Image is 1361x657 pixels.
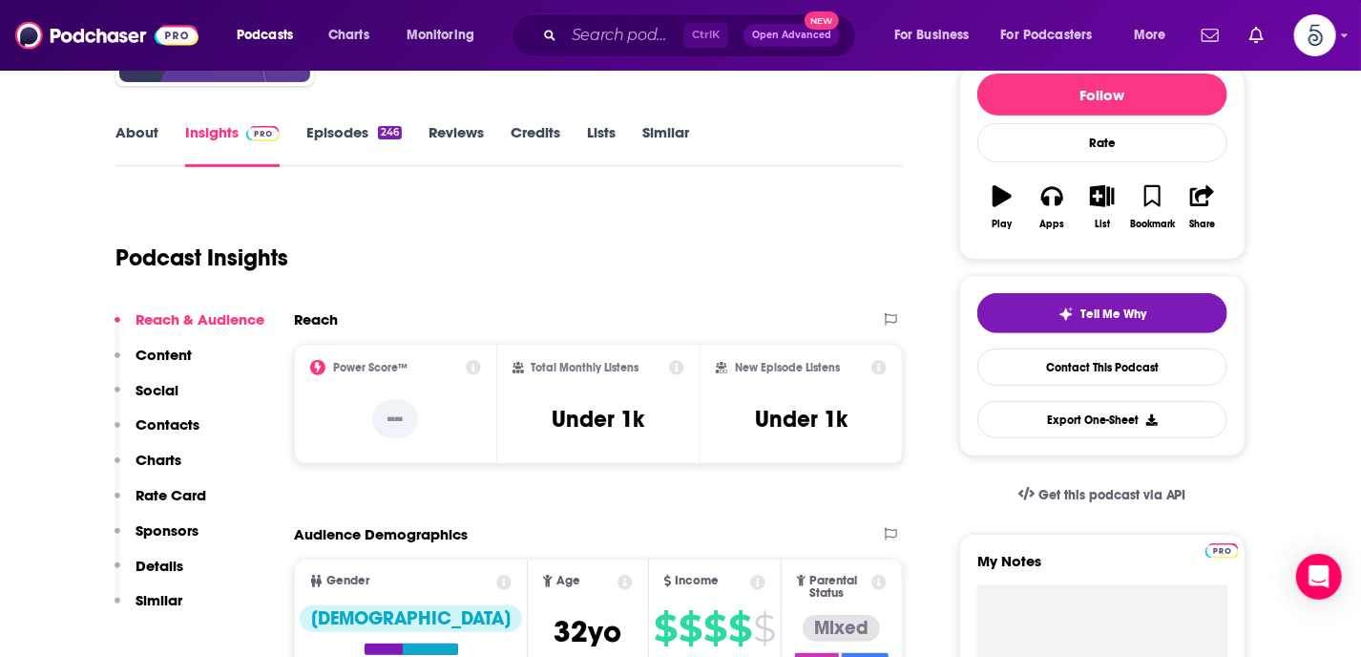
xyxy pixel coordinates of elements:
[115,244,288,272] h1: Podcast Insights
[977,349,1227,386] a: Contact This Podcast
[393,20,499,51] button: open menu
[136,310,264,328] p: Reach & Audience
[316,20,381,51] a: Charts
[136,381,178,399] p: Social
[511,123,560,167] a: Credits
[1127,173,1177,242] button: Bookmark
[1003,472,1202,519] a: Get this podcast via API
[1134,22,1166,49] span: More
[115,486,206,521] button: Rate Card
[407,22,474,49] span: Monitoring
[1081,307,1147,322] span: Tell Me Why
[977,552,1227,585] label: My Notes
[703,613,726,644] span: $
[1058,307,1074,322] img: tell me why sparkle
[1294,14,1336,56] span: Logged in as Spiral5-G2
[654,613,677,644] span: $
[326,575,369,587] span: Gender
[803,615,880,642] div: Mixed
[1120,20,1190,51] button: open menu
[805,11,839,30] span: New
[294,310,338,328] h2: Reach
[989,20,1120,51] button: open menu
[237,22,293,49] span: Podcasts
[115,415,199,451] button: Contacts
[306,123,402,167] a: Episodes246
[136,451,181,469] p: Charts
[223,20,318,51] button: open menu
[115,591,182,626] button: Similar
[1189,219,1215,230] div: Share
[743,24,840,47] button: Open AdvancedNew
[894,22,970,49] span: For Business
[683,23,728,48] span: Ctrl K
[1038,487,1186,503] span: Get this podcast via API
[115,451,181,486] button: Charts
[555,613,622,650] span: 32 yo
[378,126,402,139] div: 246
[115,346,192,381] button: Content
[556,575,580,587] span: Age
[1296,554,1342,600] div: Open Intercom Messenger
[676,575,720,587] span: Income
[1294,14,1336,56] img: User Profile
[977,401,1227,438] button: Export One-Sheet
[136,415,199,434] p: Contacts
[809,575,868,600] span: Parental Status
[552,405,644,434] h3: Under 1k
[1205,543,1239,559] img: Podchaser Pro
[1130,219,1175,230] div: Bookmark
[881,20,994,51] button: open menu
[1205,540,1239,559] a: Pro website
[532,361,639,374] h2: Total Monthly Listens
[977,173,1027,242] button: Play
[115,381,178,416] button: Social
[1040,219,1065,230] div: Apps
[115,557,183,592] button: Details
[977,74,1227,116] button: Follow
[753,613,775,644] span: $
[185,123,280,167] a: InsightsPodchaser Pro
[977,123,1227,162] div: Rate
[977,293,1227,333] button: tell me why sparkleTell Me Why
[1095,219,1110,230] div: List
[755,405,848,434] h3: Under 1k
[728,613,751,644] span: $
[642,123,689,167] a: Similar
[294,525,468,543] h2: Audience Demographics
[429,123,484,167] a: Reviews
[1078,173,1127,242] button: List
[136,521,199,540] p: Sponsors
[115,123,158,167] a: About
[1001,22,1093,49] span: For Podcasters
[1242,19,1271,52] a: Show notifications dropdown
[1178,173,1227,242] button: Share
[1194,19,1226,52] a: Show notifications dropdown
[115,310,264,346] button: Reach & Audience
[300,605,522,632] div: [DEMOGRAPHIC_DATA]
[333,361,408,374] h2: Power Score™
[993,219,1013,230] div: Play
[115,521,199,557] button: Sponsors
[15,17,199,53] img: Podchaser - Follow, Share and Rate Podcasts
[372,400,418,438] p: --
[752,31,831,40] span: Open Advanced
[1027,173,1077,242] button: Apps
[1294,14,1336,56] button: Show profile menu
[136,346,192,364] p: Content
[136,591,182,609] p: Similar
[246,126,280,141] img: Podchaser Pro
[679,613,701,644] span: $
[587,123,616,167] a: Lists
[735,361,840,374] h2: New Episode Listens
[328,22,369,49] span: Charts
[564,20,683,51] input: Search podcasts, credits, & more...
[530,13,874,57] div: Search podcasts, credits, & more...
[136,486,206,504] p: Rate Card
[136,557,183,575] p: Details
